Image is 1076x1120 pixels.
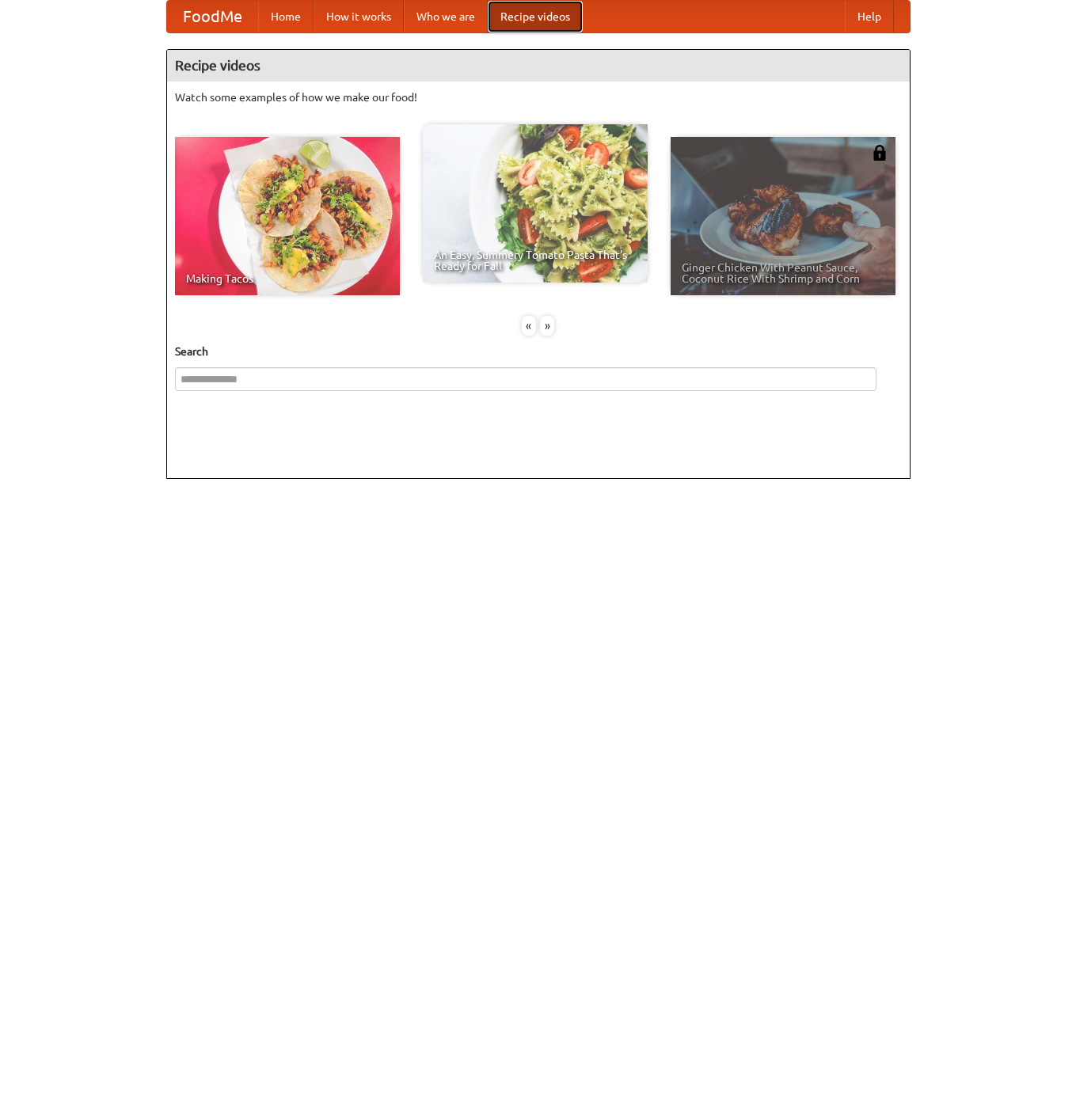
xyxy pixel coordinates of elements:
a: An Easy, Summery Tomato Pasta That's Ready for Fall [423,124,648,283]
img: 483408.png [872,145,888,161]
p: Watch some examples of how we make our food! [175,89,902,105]
a: Help [845,1,894,32]
h4: Recipe videos [167,50,910,82]
span: An Easy, Summery Tomato Pasta That's Ready for Fall [434,249,637,271]
a: Recipe videos [488,1,583,32]
div: « [522,316,536,336]
span: Making Tacos [186,273,389,284]
a: Making Tacos [175,137,400,295]
a: FoodMe [167,1,258,32]
div: » [540,316,554,336]
a: Home [258,1,314,32]
a: How it works [314,1,404,32]
a: Who we are [404,1,488,32]
h5: Search [175,344,902,359]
